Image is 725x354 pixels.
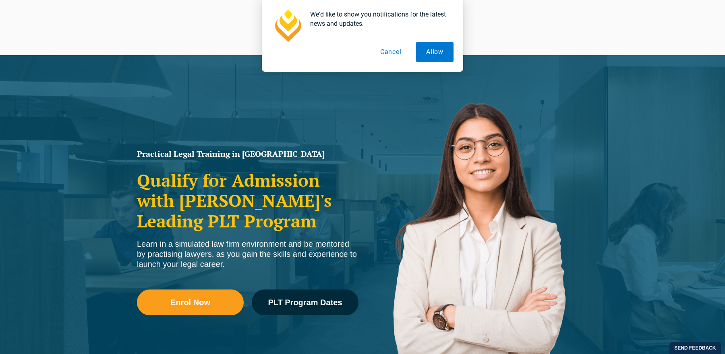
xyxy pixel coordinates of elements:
h2: Qualify for Admission with [PERSON_NAME]'s Leading PLT Program [137,170,358,231]
div: Learn in a simulated law firm environment and be mentored by practising lawyers, as you gain the ... [137,239,358,269]
div: We'd like to show you notifications for the latest news and updates. [304,10,454,28]
img: notification icon [271,10,304,42]
a: Enrol Now [137,289,244,315]
a: PLT Program Dates [252,289,358,315]
span: PLT Program Dates [268,298,342,306]
button: Cancel [370,42,412,62]
button: Allow [416,42,454,62]
h1: Practical Legal Training in [GEOGRAPHIC_DATA] [137,150,358,158]
span: Enrol Now [170,298,210,306]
